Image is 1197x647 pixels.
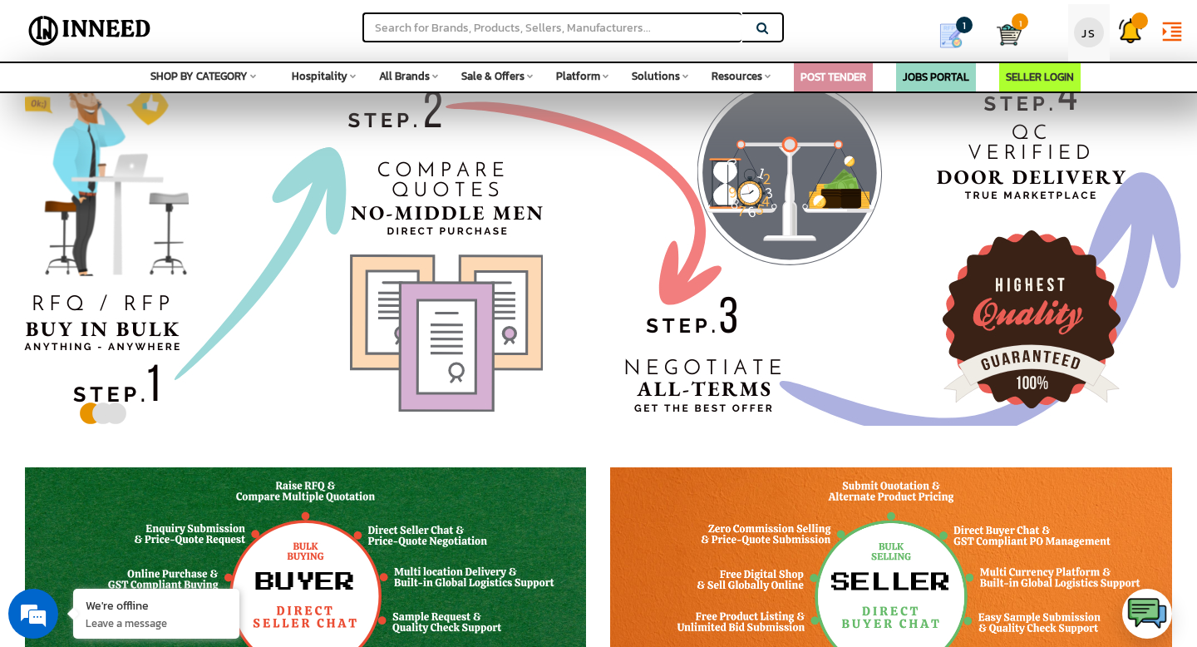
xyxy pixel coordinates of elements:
img: Show My Quotes [938,23,963,48]
span: Hospitality [292,68,347,84]
span: Resources [712,68,762,84]
button: 1 [78,406,91,414]
a: Support Tickets [1110,4,1151,49]
img: Support Tickets [1118,18,1143,43]
span: Platform [556,68,600,84]
div: JS [1074,17,1104,47]
a: Cart 1 [997,17,1008,53]
span: 1 [1012,13,1028,30]
p: Leave a message [86,615,227,630]
a: JOBS PORTAL [903,69,969,85]
img: Inneed.Market [22,10,157,52]
span: SHOP BY CATEGORY [150,68,248,84]
a: JS [1068,4,1110,53]
button: 3 [103,406,116,414]
span: All Brands [379,68,430,84]
span: Solutions [632,68,680,84]
input: Search for Brands, Products, Sellers, Manufacturers... [362,12,741,42]
img: logo.png [1126,593,1168,635]
a: POST TENDER [800,69,866,85]
a: my Quotes 1 [919,17,997,55]
i: format_indent_increase [1160,19,1185,44]
span: Sale & Offers [461,68,525,84]
div: We're offline [86,597,227,613]
a: SELLER LOGIN [1006,69,1074,85]
a: format_indent_increase [1151,4,1193,55]
button: 2 [91,406,103,414]
img: Cart [997,22,1022,47]
span: 1 [956,17,973,33]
